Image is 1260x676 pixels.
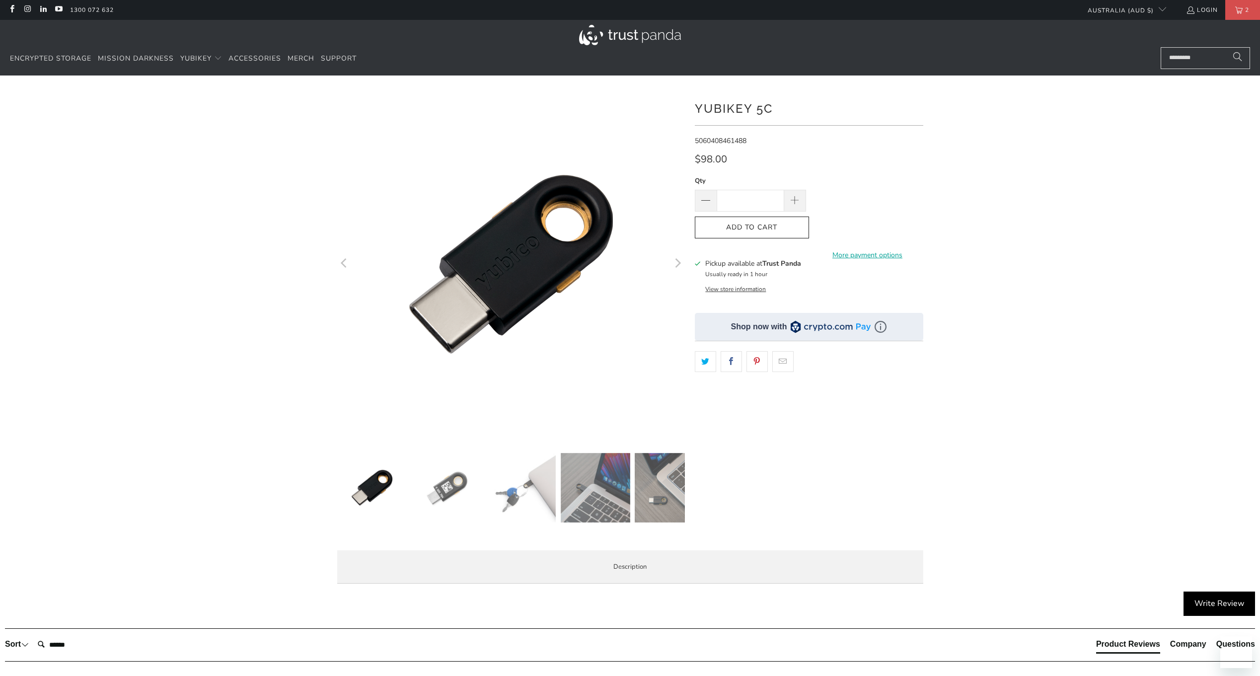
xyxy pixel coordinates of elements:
a: More payment options [812,250,923,261]
span: $98.00 [695,152,727,166]
span: Merch [288,54,314,63]
label: Qty [695,175,806,186]
a: Share this on Pinterest [746,351,768,372]
img: YubiKey 5C - Trust Panda [412,453,481,523]
div: Questions [1216,639,1255,650]
img: YubiKey 5C - Trust Panda [486,453,556,523]
b: Trust Panda [762,259,801,268]
a: Trust Panda Australia on Facebook [7,6,16,14]
a: 1300 072 632 [70,4,114,15]
span: Support [321,54,357,63]
button: Search [1225,47,1250,69]
span: Mission Darkness [98,54,174,63]
a: Share this on Facebook [721,351,742,372]
a: Accessories [228,47,281,71]
a: YubiKey 5C - Trust Panda [337,90,685,438]
button: Add to Cart [695,217,809,239]
a: Email this to a friend [772,351,794,372]
a: Merch [288,47,314,71]
span: 5060408461488 [695,136,746,146]
a: Login [1186,4,1218,15]
h1: YubiKey 5C [695,98,923,118]
div: Write Review [1184,592,1255,616]
span: Encrypted Storage [10,54,91,63]
img: YubiKey 5C - Trust Panda [561,453,630,523]
input: Search [34,635,113,655]
small: Usually ready in 1 hour [705,270,767,278]
span: Accessories [228,54,281,63]
button: Next [669,90,685,438]
img: YubiKey 5C - Trust Panda [337,453,407,523]
input: Search... [1161,47,1250,69]
button: View store information [705,285,766,293]
div: Shop now with [731,321,787,332]
a: Trust Panda Australia on Instagram [23,6,31,14]
a: Support [321,47,357,71]
span: Add to Cart [705,224,799,232]
a: Trust Panda Australia on YouTube [54,6,63,14]
a: Trust Panda Australia on LinkedIn [39,6,47,14]
nav: Translation missing: en.navigation.header.main_nav [10,47,357,71]
img: YubiKey 5C - Trust Panda [635,453,704,523]
button: Previous [337,90,353,438]
a: Share this on Twitter [695,351,716,372]
iframe: Button to launch messaging window [1220,636,1252,668]
h3: Pickup available at [705,258,801,269]
summary: YubiKey [180,47,222,71]
div: Product Reviews [1096,639,1160,650]
div: Sort [5,639,29,650]
label: Description [337,550,923,584]
div: Reviews Tabs [1096,639,1255,659]
label: Search: [33,634,34,635]
span: YubiKey [180,54,212,63]
img: Trust Panda Australia [579,25,681,45]
a: Mission Darkness [98,47,174,71]
a: Encrypted Storage [10,47,91,71]
div: Company [1170,639,1206,650]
